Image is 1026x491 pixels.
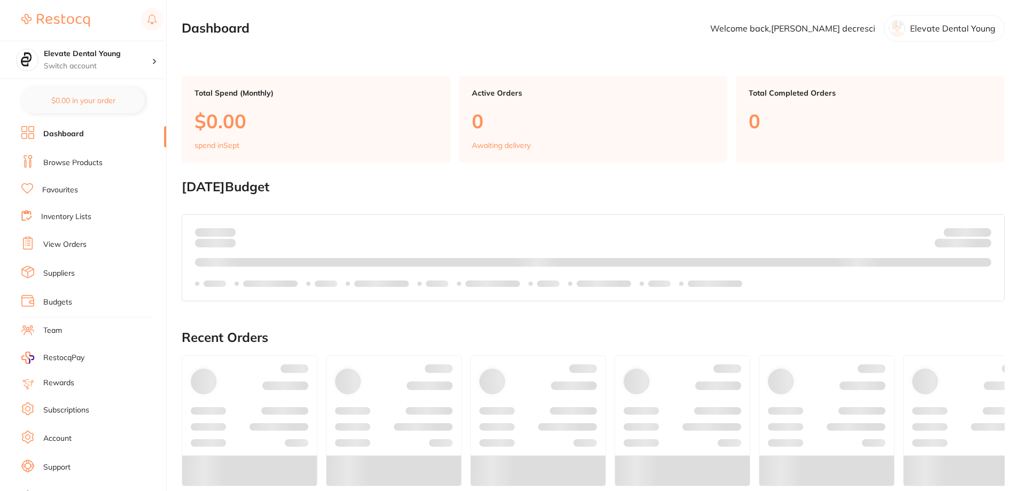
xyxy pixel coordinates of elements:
img: RestocqPay [21,352,34,364]
img: Elevate Dental Young [17,49,38,71]
a: Subscriptions [43,405,89,416]
p: Labels extended [243,279,298,288]
button: $0.00 in your order [21,88,145,113]
a: RestocqPay [21,352,84,364]
p: Welcome back, [PERSON_NAME] decresci [710,24,875,33]
p: Labels [648,279,671,288]
a: View Orders [43,239,87,250]
a: Favourites [42,185,78,196]
a: Dashboard [43,129,84,139]
p: Labels [315,279,337,288]
a: Browse Products [43,158,103,168]
strong: $0.00 [217,227,236,237]
p: Labels extended [577,279,631,288]
a: Suppliers [43,268,75,279]
p: Labels [204,279,226,288]
span: RestocqPay [43,353,84,363]
p: Switch account [44,61,152,72]
a: Inventory Lists [41,212,91,222]
p: Labels [537,279,559,288]
strong: $0.00 [973,240,991,250]
p: month [195,237,236,250]
a: Rewards [43,378,74,388]
a: Support [43,462,71,473]
p: spend in Sept [195,141,239,150]
p: Awaiting delivery [472,141,531,150]
img: Restocq Logo [21,14,90,27]
a: Total Spend (Monthly)$0.00spend inSept [182,76,450,162]
a: Account [43,433,72,444]
p: Spent: [195,228,236,236]
h2: Recent Orders [182,330,1005,345]
p: Labels extended [688,279,742,288]
a: Active Orders0Awaiting delivery [459,76,728,162]
p: Total Completed Orders [749,89,992,97]
h2: [DATE] Budget [182,180,1005,194]
p: 0 [472,110,715,132]
a: Restocq Logo [21,8,90,33]
p: $0.00 [195,110,438,132]
p: Budget: [944,228,991,236]
h4: Elevate Dental Young [44,49,152,59]
p: Remaining: [935,237,991,250]
p: Total Spend (Monthly) [195,89,438,97]
p: Active Orders [472,89,715,97]
strong: $NaN [970,227,991,237]
a: Budgets [43,297,72,308]
p: 0 [749,110,992,132]
p: Elevate Dental Young [910,24,996,33]
p: Labels extended [465,279,520,288]
p: Labels [426,279,448,288]
h2: Dashboard [182,21,250,36]
a: Total Completed Orders0 [736,76,1005,162]
a: Team [43,325,62,336]
p: Labels extended [354,279,409,288]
